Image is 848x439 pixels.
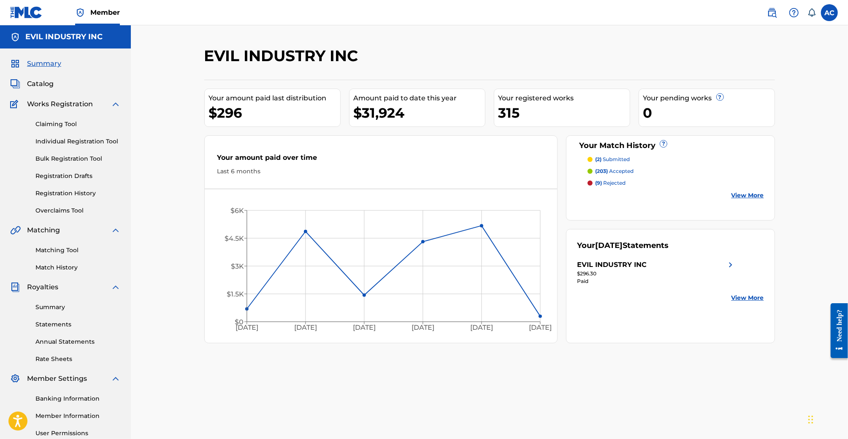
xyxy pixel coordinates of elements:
a: Matching Tool [35,246,121,255]
tspan: $1.5K [226,290,244,298]
div: EVIL INDUSTRY INC [577,260,647,270]
img: expand [111,225,121,235]
div: $296.30 [577,270,736,277]
span: ? [717,94,723,100]
div: Your Statements [577,240,669,251]
span: (9) [595,180,602,186]
div: Paid [577,277,736,285]
img: Works Registration [10,99,21,109]
div: Your pending works [643,93,775,103]
img: expand [111,99,121,109]
a: Summary [35,303,121,312]
a: Bulk Registration Tool [35,154,121,163]
a: CatalogCatalog [10,79,54,89]
a: Statements [35,320,121,329]
span: Member [90,8,120,17]
div: Amount paid to date this year [354,93,485,103]
a: SummarySummary [10,59,61,69]
a: Overclaims Tool [35,206,121,215]
span: Summary [27,59,61,69]
span: [DATE] [595,241,623,250]
h2: EVIL INDUSTRY INC [204,46,363,65]
tspan: [DATE] [470,324,493,332]
iframe: Resource Center [824,296,848,364]
a: Registration Drafts [35,172,121,180]
iframe: Chat Widget [806,399,848,439]
tspan: $0 [234,318,243,326]
a: Banking Information [35,394,121,403]
span: (2) [595,156,601,162]
a: Rate Sheets [35,355,121,364]
div: Help [786,4,802,21]
img: expand [111,282,121,292]
div: $296 [209,103,340,122]
span: Matching [27,225,60,235]
img: Member Settings [10,374,20,384]
tspan: [DATE] [412,324,434,332]
p: accepted [595,167,634,175]
a: Member Information [35,412,121,420]
span: Catalog [27,79,54,89]
img: Accounts [10,32,20,42]
a: (9) rejected [588,179,764,187]
div: Drag [808,407,813,432]
a: Annual Statements [35,337,121,346]
div: User Menu [821,4,838,21]
div: $31,924 [354,103,485,122]
div: 0 [643,103,775,122]
a: Public Search [764,4,780,21]
span: Works Registration [27,99,93,109]
img: MLC Logo [10,6,43,19]
a: Individual Registration Tool [35,137,121,146]
tspan: $3K [230,262,244,270]
img: right chevron icon [726,260,736,270]
img: expand [111,374,121,384]
a: (2) submitted [588,156,764,163]
a: Claiming Tool [35,120,121,129]
img: search [767,8,777,18]
div: Notifications [807,8,816,17]
img: Summary [10,59,20,69]
img: Top Rightsholder [75,8,85,18]
p: submitted [595,156,630,163]
tspan: [DATE] [294,324,317,332]
span: Royalties [27,282,58,292]
tspan: [DATE] [529,324,552,332]
a: User Permissions [35,429,121,438]
a: EVIL INDUSTRY INCright chevron icon$296.30Paid [577,260,736,285]
img: Matching [10,225,21,235]
div: 315 [499,103,630,122]
div: Last 6 months [217,167,545,176]
a: Registration History [35,189,121,198]
h5: EVIL INDUSTRY INC [25,32,103,42]
img: Catalog [10,79,20,89]
p: rejected [595,179,626,187]
img: Royalties [10,282,20,292]
tspan: [DATE] [353,324,376,332]
div: Your Match History [577,140,764,151]
tspan: $4.5K [224,234,244,242]
div: Your amount paid last distribution [209,93,340,103]
span: ? [660,140,667,147]
a: Match History [35,263,121,272]
tspan: [DATE] [235,324,258,332]
div: Your amount paid over time [217,153,545,167]
img: help [789,8,799,18]
div: Your registered works [499,93,630,103]
span: Member Settings [27,374,87,384]
a: (203) accepted [588,167,764,175]
span: (203) [595,168,608,174]
a: View More [732,294,764,302]
a: View More [732,191,764,200]
tspan: $6K [230,207,244,215]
